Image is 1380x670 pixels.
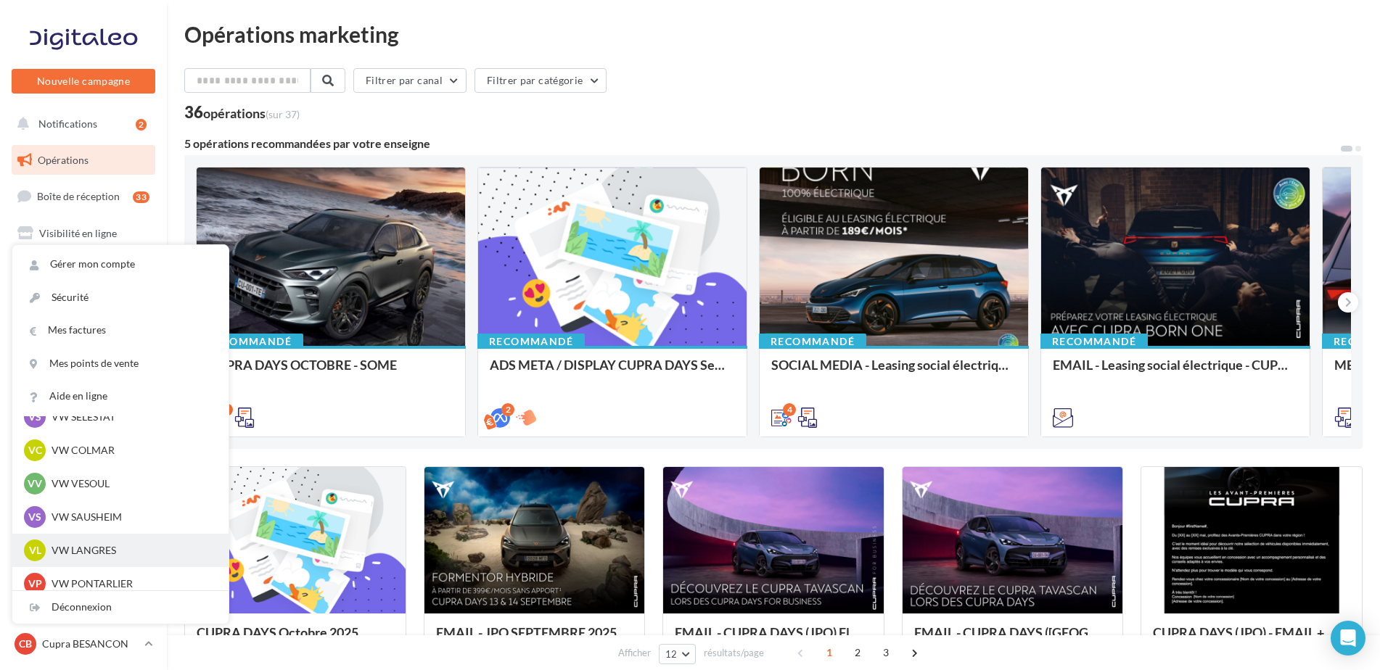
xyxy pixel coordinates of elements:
div: CUPRA DAYS Octobre 2025 [197,625,394,654]
div: Déconnexion [12,591,229,624]
a: Opérations [9,145,158,175]
span: Opérations [38,154,89,166]
span: Notifications [38,117,97,130]
div: CUPRA DAYS (JPO) - EMAIL + SMS [1153,625,1350,654]
div: opérations [203,107,300,120]
a: Médiathèque [9,326,158,357]
button: 12 [659,644,696,664]
div: CUPRA DAYS OCTOBRE - SOME [208,357,453,386]
a: Mes factures [12,314,229,347]
span: Afficher [618,646,651,660]
div: SOCIAL MEDIA - Leasing social électrique - CUPRA Born [771,357,1016,386]
a: Aide en ligne [12,380,229,413]
a: Visibilité en ligne [9,218,158,249]
p: VW VESOUL [52,476,211,491]
div: ADS META / DISPLAY CUPRA DAYS Septembre 2025 [490,357,735,386]
div: 36 [184,104,300,120]
span: CB [19,637,32,651]
span: VS [28,510,41,524]
span: Visibilité en ligne [39,227,117,239]
a: Sécurité [12,281,229,314]
div: Recommandé [477,334,585,350]
p: VW SAUSHEIM [52,510,211,524]
div: 2 [136,119,147,131]
span: 12 [665,648,678,660]
div: EMAIL - Leasing social électrique - CUPRA Born One [1053,357,1298,386]
span: Boîte de réception [37,190,120,202]
span: VL [29,543,41,558]
span: 1 [818,641,841,664]
p: VW PONTARLIER [52,576,211,591]
div: 5 opérations recommandées par votre enseigne [184,138,1339,149]
p: VW SELESTAT [52,410,211,424]
span: VS [28,410,41,424]
p: Cupra BESANCON [42,637,139,651]
button: Filtrer par catégorie [475,68,607,93]
a: Boîte de réception33 [9,181,158,212]
a: Campagnes DataOnDemand [9,447,158,489]
div: EMAIL - CUPRA DAYS ([GEOGRAPHIC_DATA]) Private Générique [914,625,1112,654]
div: Recommandé [759,334,866,350]
p: VW LANGRES [52,543,211,558]
div: 33 [133,191,149,203]
div: EMAIL - JPO SEPTEMBRE 2025 [436,625,633,654]
span: VC [28,443,42,458]
a: Contacts [9,290,158,320]
span: VV [28,476,42,491]
p: VW COLMAR [52,443,211,458]
a: Gérer mon compte [12,248,229,281]
a: Calendrier [9,363,158,393]
button: Nouvelle campagne [12,69,155,94]
div: Recommandé [1040,334,1148,350]
span: 2 [846,641,869,664]
button: Notifications 2 [9,109,152,139]
span: résultats/page [704,646,764,660]
span: VP [28,576,42,591]
div: EMAIL - CUPRA DAYS (JPO) Fleet Générique [675,625,872,654]
a: CB Cupra BESANCON [12,630,155,658]
span: (sur 37) [266,108,300,120]
button: Filtrer par canal [353,68,467,93]
a: PLV et print personnalisable [9,398,158,441]
span: 3 [874,641,898,664]
div: 2 [501,403,514,416]
div: 4 [783,403,796,416]
a: Campagnes [9,255,158,285]
div: Open Intercom Messenger [1331,621,1365,655]
div: Recommandé [196,334,303,350]
a: Mes points de vente [12,347,229,380]
div: Opérations marketing [184,23,1363,45]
